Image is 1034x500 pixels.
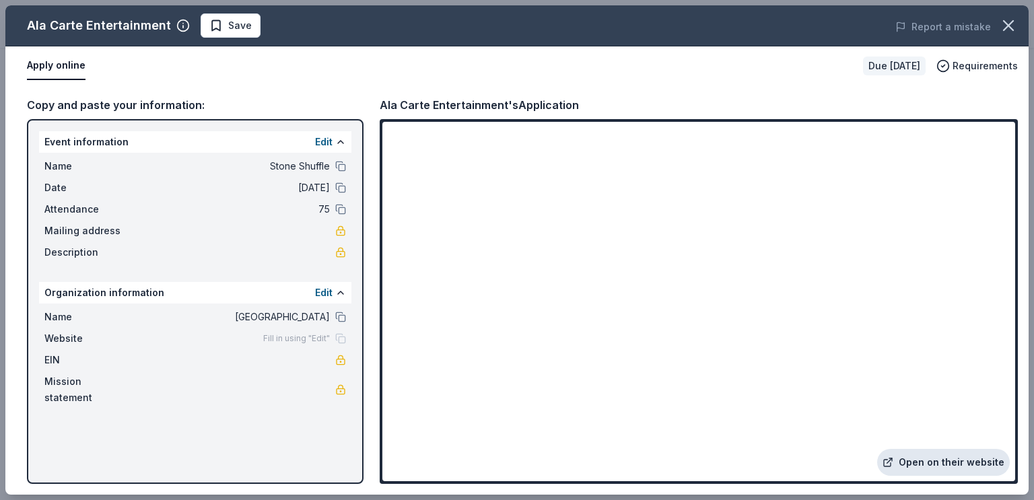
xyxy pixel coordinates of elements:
button: Edit [315,134,333,150]
span: [DATE] [135,180,330,196]
span: Fill in using "Edit" [263,333,330,344]
span: Mission statement [44,373,135,406]
button: Requirements [936,58,1018,74]
span: Attendance [44,201,135,217]
div: Ala Carte Entertainment [27,15,171,36]
div: Copy and paste your information: [27,96,364,114]
span: Date [44,180,135,196]
div: Ala Carte Entertainment's Application [380,96,579,114]
span: Website [44,330,135,347]
span: Description [44,244,135,260]
span: EIN [44,352,135,368]
span: 75 [135,201,330,217]
button: Report a mistake [895,19,991,35]
button: Edit [315,285,333,301]
a: Open on their website [877,449,1010,476]
div: Organization information [39,282,351,303]
span: Name [44,309,135,325]
div: Event information [39,131,351,153]
button: Save [201,13,261,38]
span: Name [44,158,135,174]
span: Save [228,17,252,34]
span: Stone Shuffle [135,158,330,174]
div: Due [DATE] [863,57,926,75]
button: Apply online [27,52,85,80]
span: Mailing address [44,223,135,239]
span: [GEOGRAPHIC_DATA] [135,309,330,325]
span: Requirements [953,58,1018,74]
